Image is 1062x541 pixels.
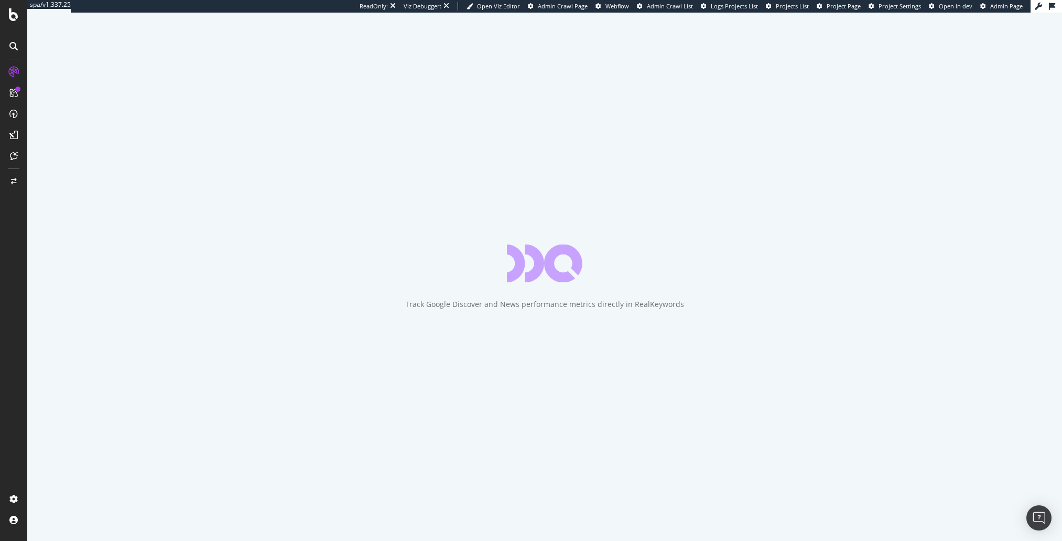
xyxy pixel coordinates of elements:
[477,2,520,10] span: Open Viz Editor
[647,2,693,10] span: Admin Crawl List
[980,2,1023,10] a: Admin Page
[827,2,861,10] span: Project Page
[701,2,758,10] a: Logs Projects List
[528,2,588,10] a: Admin Crawl Page
[1026,505,1052,531] div: Open Intercom Messenger
[766,2,809,10] a: Projects List
[990,2,1023,10] span: Admin Page
[404,2,441,10] div: Viz Debugger:
[538,2,588,10] span: Admin Crawl Page
[929,2,972,10] a: Open in dev
[711,2,758,10] span: Logs Projects List
[605,2,629,10] span: Webflow
[939,2,972,10] span: Open in dev
[817,2,861,10] a: Project Page
[360,2,388,10] div: ReadOnly:
[595,2,629,10] a: Webflow
[879,2,921,10] span: Project Settings
[507,245,582,282] div: animation
[869,2,921,10] a: Project Settings
[637,2,693,10] a: Admin Crawl List
[405,299,684,310] div: Track Google Discover and News performance metrics directly in RealKeywords
[776,2,809,10] span: Projects List
[467,2,520,10] a: Open Viz Editor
